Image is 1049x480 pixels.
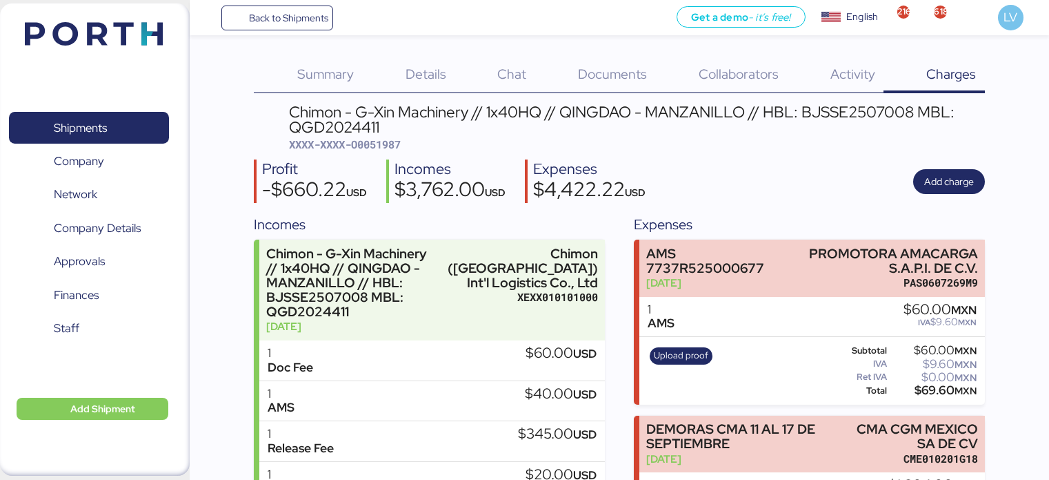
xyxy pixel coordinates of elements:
span: MXN [951,303,977,318]
a: Shipments [9,112,169,144]
div: CMA CGM MEXICO SA DE CV [841,422,978,451]
button: Add charge [913,169,985,194]
div: Subtotal [828,346,887,356]
div: 1 [648,303,675,317]
span: XXXX-XXXX-O0051987 [289,137,401,151]
span: Activity [830,65,875,83]
div: $40.00 [525,387,597,402]
div: $60.00 [890,345,977,356]
div: [DATE] [646,452,835,466]
div: Chimon ([GEOGRAPHIC_DATA]) Int'l Logistics Co., Ltd [448,247,598,290]
span: Add Shipment [70,401,135,417]
div: 1 [268,427,334,441]
div: Chimon - G-Xin Machinery // 1x40HQ // QINGDAO - MANZANILLO // HBL: BJSSE2507008 MBL: QGD2024411 [266,247,441,320]
div: [DATE] [266,319,441,334]
div: English [846,10,878,24]
div: Ret IVA [828,372,887,382]
a: Company [9,146,169,177]
div: $4,422.22 [533,180,646,203]
a: Approvals [9,246,169,278]
span: USD [485,186,506,199]
div: AMS 7737R525000677 [646,247,772,276]
span: Approvals [54,251,105,271]
a: Company Details [9,213,169,244]
span: USD [573,346,597,361]
span: USD [625,186,646,199]
button: Add Shipment [17,398,168,420]
span: Add charge [924,173,974,190]
div: [DATE] [646,276,772,290]
div: IVA [828,359,887,369]
span: Finances [54,285,99,305]
span: MXN [955,345,977,357]
button: Upload proof [650,347,713,365]
div: Expenses [634,214,984,235]
div: $60.00 [526,346,597,361]
span: Company Details [54,218,141,238]
span: USD [573,387,597,402]
div: Profit [262,160,367,180]
div: -$660.22 [262,180,367,203]
div: $9.60 [890,359,977,369]
button: Menu [198,6,221,30]
div: DEMORAS CMA 11 AL 17 DE SEPTIEMBRE [646,422,835,451]
div: $0.00 [890,372,977,383]
div: Total [828,386,887,396]
span: Company [54,151,104,171]
div: $9.60 [903,317,977,327]
div: PAS0607269M9 [779,276,978,290]
span: Documents [578,65,647,83]
span: Charges [926,65,976,83]
div: $3,762.00 [394,180,506,203]
span: Shipments [54,118,107,138]
span: Collaborators [699,65,779,83]
div: Expenses [533,160,646,180]
div: $345.00 [518,427,597,442]
div: Doc Fee [268,361,313,375]
span: Back to Shipments [249,10,328,26]
span: MXN [955,385,977,397]
span: MXN [958,317,977,328]
div: 1 [268,346,313,361]
div: PROMOTORA AMACARGA S.A.P.I. DE C.V. [779,247,978,276]
a: Back to Shipments [221,6,334,30]
a: Finances [9,280,169,311]
span: USD [573,427,597,442]
span: IVA [918,317,930,328]
div: Incomes [254,214,604,235]
div: $69.60 [890,385,977,396]
span: Chat [497,65,526,83]
div: 1 [268,387,294,401]
div: Incomes [394,160,506,180]
div: AMS [268,401,294,415]
a: Network [9,179,169,211]
span: MXN [955,372,977,384]
div: Chimon - G-Xin Machinery // 1x40HQ // QINGDAO - MANZANILLO // HBL: BJSSE2507008 MBL: QGD2024411 [289,104,985,135]
span: Network [54,184,97,204]
span: LV [1003,8,1017,26]
span: Upload proof [654,348,708,363]
span: USD [346,186,367,199]
span: MXN [955,358,977,371]
div: Release Fee [268,441,334,456]
div: CME010201G18 [841,452,978,466]
span: Summary [297,65,354,83]
a: Staff [9,313,169,345]
span: Details [406,65,446,83]
div: AMS [648,316,675,331]
div: $60.00 [903,303,977,318]
div: XEXX010101000 [448,290,598,305]
span: Staff [54,318,79,338]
